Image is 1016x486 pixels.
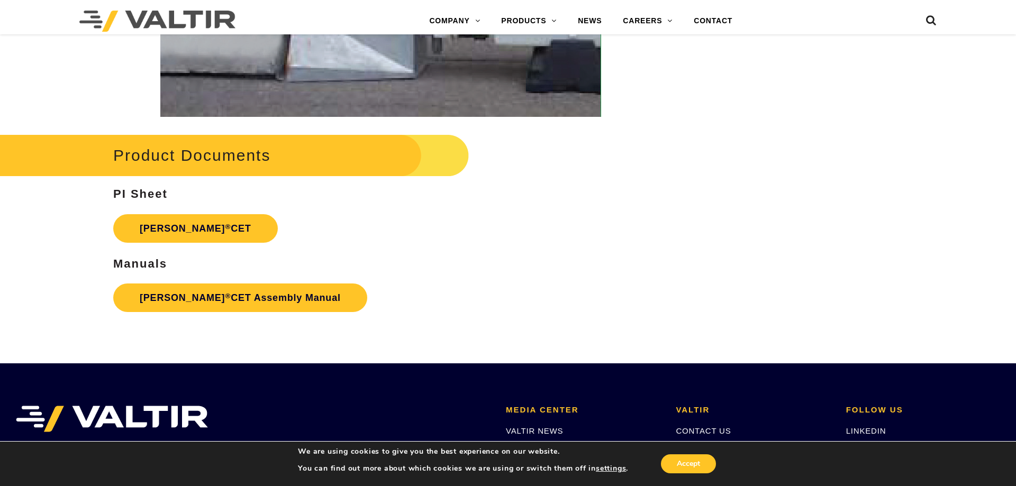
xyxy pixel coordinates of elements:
img: VALTIR [16,406,208,432]
h2: FOLLOW US [846,406,1000,415]
button: settings [596,464,626,473]
a: CAREERS [612,11,683,32]
a: CONTACT [683,11,743,32]
sup: ® [225,223,231,231]
a: [PERSON_NAME]®CET [113,214,278,243]
h2: MEDIA CENTER [506,406,660,415]
p: We are using cookies to give you the best experience on our website. [298,447,628,456]
a: PRODUCTS [491,11,567,32]
strong: PI Sheet [113,187,168,200]
a: COMPANY [419,11,491,32]
a: CONTACT US [676,426,731,435]
a: NEWS [567,11,612,32]
p: You can find out more about which cookies we are using or switch them off in . [298,464,628,473]
h2: VALTIR [676,406,830,415]
sup: ® [225,292,231,300]
button: Accept [661,454,716,473]
strong: Manuals [113,257,167,270]
a: LINKEDIN [846,426,886,435]
img: Valtir [79,11,235,32]
a: [PERSON_NAME]®CET Assembly Manual [113,283,367,312]
a: VALTIR NEWS [506,426,563,435]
